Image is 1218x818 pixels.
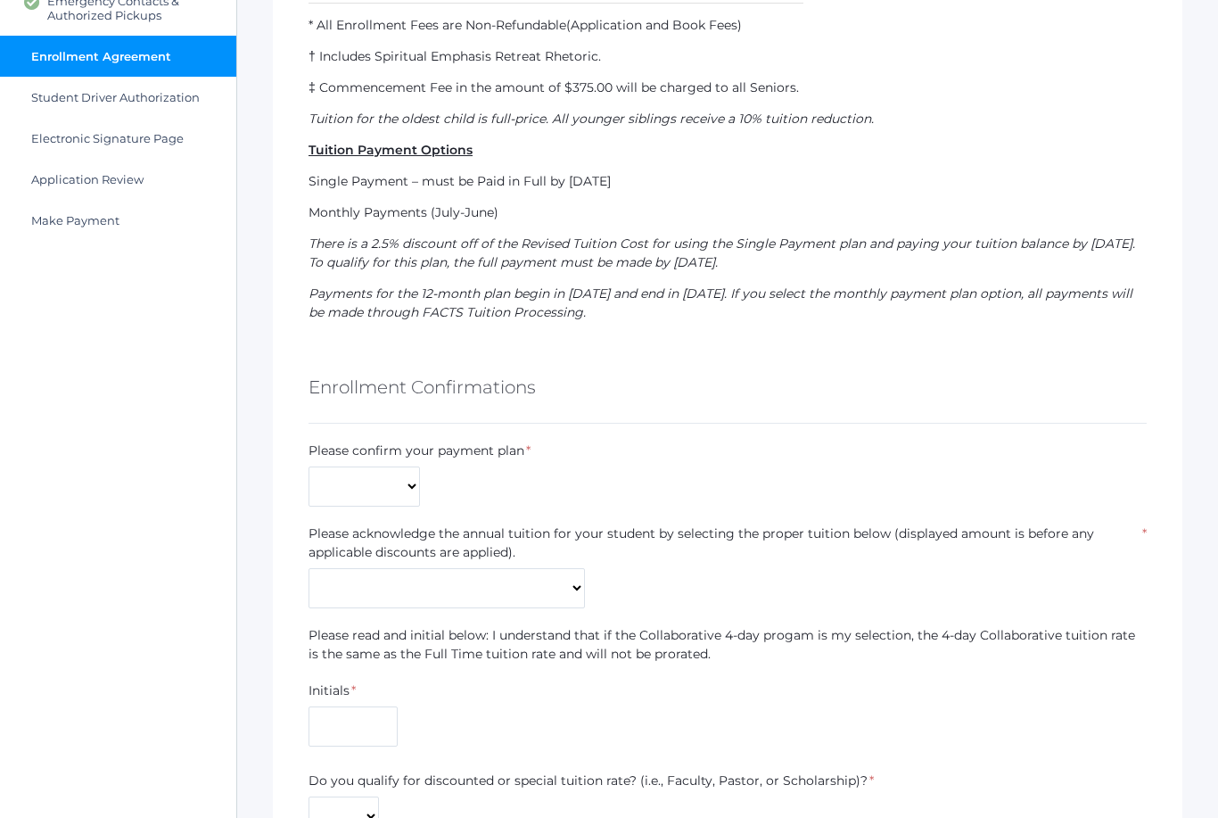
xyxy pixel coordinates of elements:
[309,236,1135,271] em: There is a 2.5% discount off of the Revised Tuition Cost for using the Single Payment plan and pa...
[31,214,119,228] span: Make Payment
[309,204,1147,223] p: Monthly Payments (July-June)
[31,132,184,146] span: Electronic Signature Page
[309,442,524,461] label: Please confirm your payment plan
[309,143,473,159] u: Tuition Payment Options
[309,773,868,791] label: Do you qualify for discounted or special tuition rate? (i.e., Faculty, Pastor, or Scholarship)?
[309,627,1147,665] p: Please read and initial below: I understand that if the Collaborative 4-day progam is my selectio...
[309,112,874,128] em: Tuition for the oldest child is full-price. All younger siblings receive a 10% tuition reduction.
[309,48,1147,67] p: † Includes Spiritual Emphasis Retreat Rhetoric.
[31,91,200,105] span: Student Driver Authorization
[309,682,350,701] label: Initials
[31,50,171,64] span: Enrollment Agreement
[31,173,144,187] span: Application Review
[309,286,1132,321] em: Payments for the 12-month plan begin in [DATE] and end in [DATE]. If you select the monthly payme...
[309,525,1140,563] label: Please acknowledge the annual tuition for your student by selecting the proper tuition below (dis...
[309,373,536,403] h5: Enrollment Confirmations
[309,173,1147,192] p: Single Payment – must be Paid in Full by [DATE]
[309,17,1147,36] p: * All Enrollment Fees are Non-Refundable(Application and Book Fees)
[309,79,1147,98] p: ‡ Commencement Fee in the amount of $375.00 will be charged to all Seniors.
